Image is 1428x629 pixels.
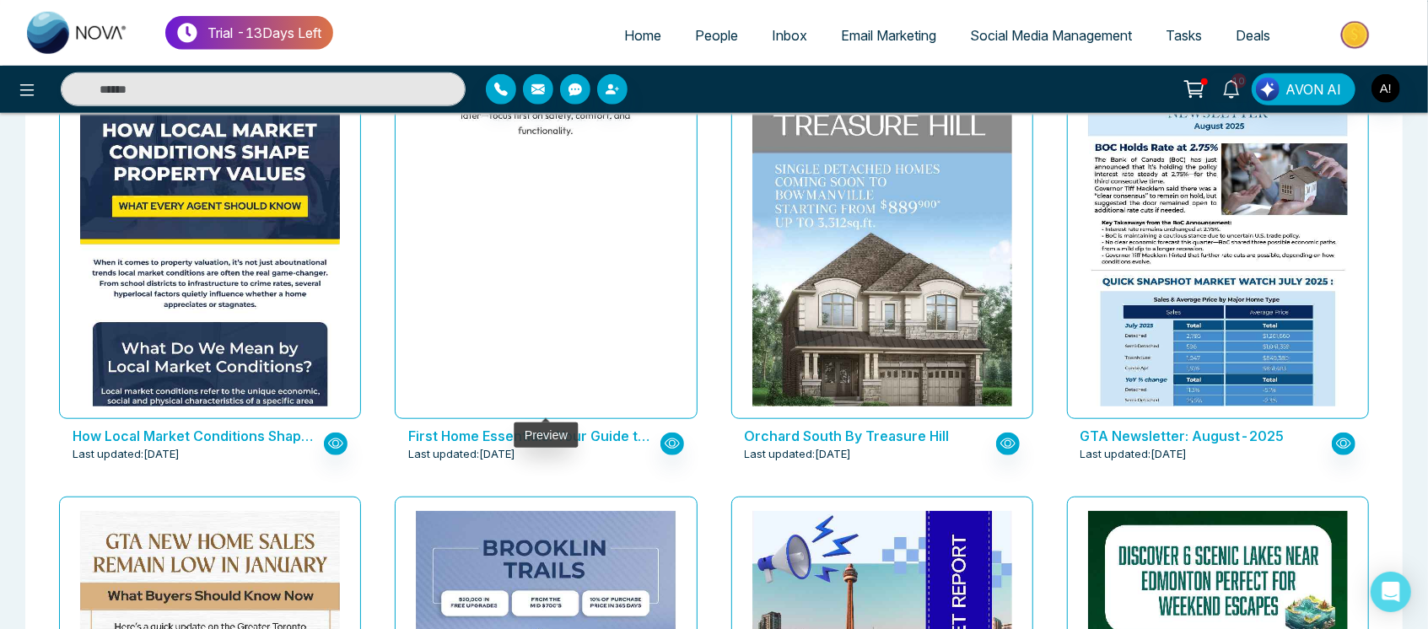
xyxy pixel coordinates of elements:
[624,27,661,44] span: Home
[841,27,936,44] span: Email Marketing
[1080,426,1328,446] p: GTA Newsletter: August-2025
[1296,16,1418,54] img: Market-place.gif
[755,19,824,51] a: Inbox
[1149,19,1219,51] a: Tasks
[27,12,128,54] img: Nova CRM Logo
[695,27,738,44] span: People
[745,426,993,446] p: Orchard South By Treasure Hill
[1080,446,1188,463] span: Last updated: [DATE]
[1166,27,1202,44] span: Tasks
[772,27,807,44] span: Inbox
[1371,572,1411,612] div: Open Intercom Messenger
[1231,73,1247,89] span: 10
[1256,78,1280,101] img: Lead Flow
[207,23,321,43] p: Trial - 13 Days Left
[745,446,852,463] span: Last updated: [DATE]
[678,19,755,51] a: People
[1371,74,1400,103] img: User Avatar
[1211,73,1252,103] a: 10
[408,446,515,463] span: Last updated: [DATE]
[1236,27,1270,44] span: Deals
[953,19,1149,51] a: Social Media Management
[1219,19,1287,51] a: Deals
[607,19,678,51] a: Home
[1252,73,1355,105] button: AVON AI
[1285,79,1341,99] span: AVON AI
[824,19,953,51] a: Email Marketing
[970,27,1132,44] span: Social Media Management
[73,426,321,446] p: How Local Market Conditions Shape Property Values — What Every Agent Should Know
[408,426,656,446] p: First Home Essentials: Your Guide to Settling In Smarter
[73,446,180,463] span: Last updated: [DATE]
